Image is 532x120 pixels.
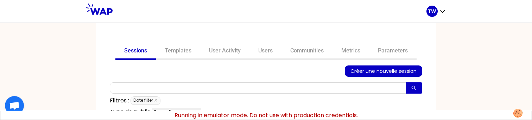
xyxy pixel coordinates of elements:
[345,65,422,77] button: Créer une nouvelle session
[5,96,24,115] a: Ouvrir le chat
[411,86,416,91] span: search
[406,82,422,94] button: search
[110,108,151,116] p: Type de public
[426,6,446,17] button: TW
[249,43,281,60] a: Users
[350,67,417,75] span: Créer une nouvelle session
[115,43,156,60] a: Sessions
[154,99,158,102] span: close
[156,43,200,60] a: Templates
[428,8,436,15] p: TW
[200,43,249,60] a: User Activity
[110,96,129,105] p: Filtres :
[131,96,160,105] span: Date filter
[332,43,369,60] a: Metrics
[281,43,332,60] a: Communities
[369,43,417,60] a: Parameters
